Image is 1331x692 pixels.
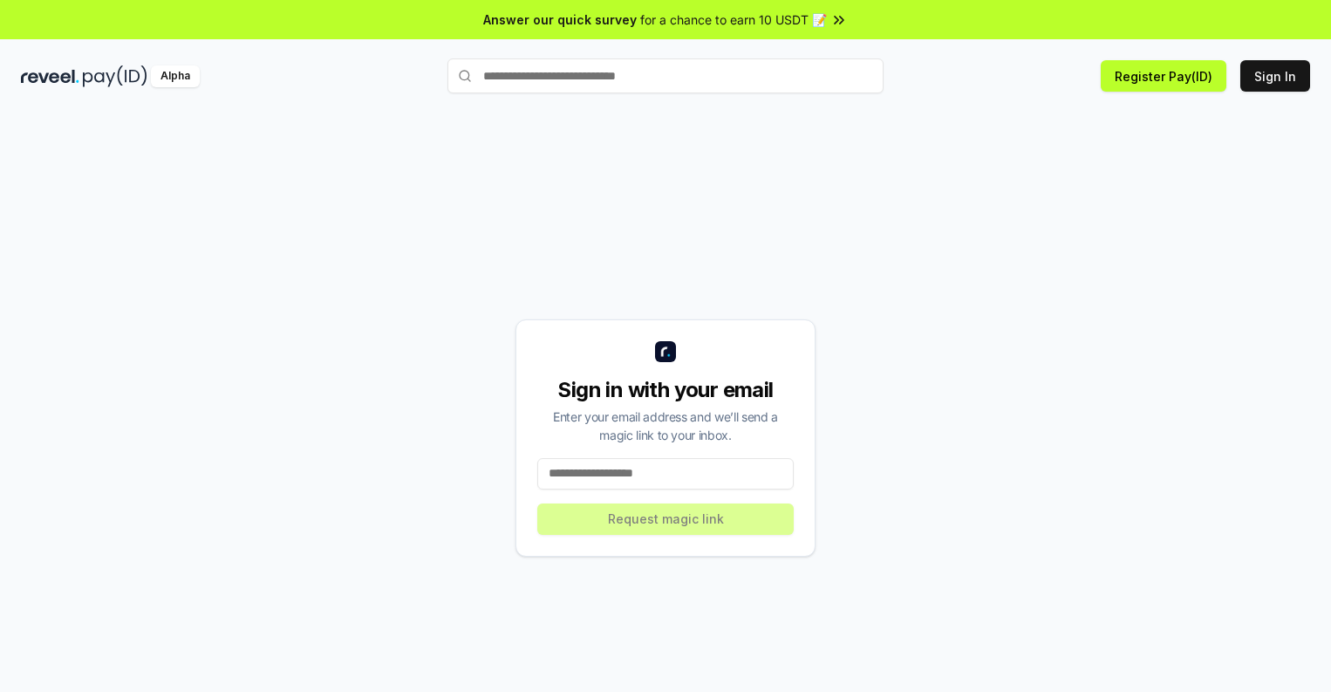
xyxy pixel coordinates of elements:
button: Sign In [1240,60,1310,92]
button: Register Pay(ID) [1101,60,1226,92]
div: Alpha [151,65,200,87]
img: logo_small [655,341,676,362]
span: for a chance to earn 10 USDT 📝 [640,10,827,29]
div: Sign in with your email [537,376,794,404]
div: Enter your email address and we’ll send a magic link to your inbox. [537,408,794,444]
img: reveel_dark [21,65,79,87]
span: Answer our quick survey [483,10,637,29]
img: pay_id [83,65,147,87]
